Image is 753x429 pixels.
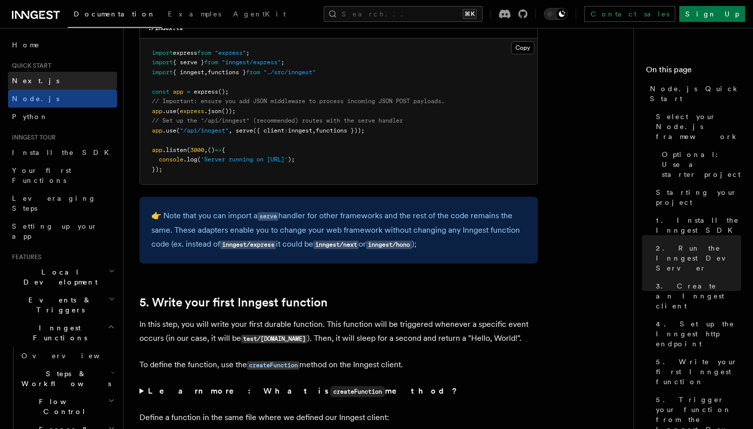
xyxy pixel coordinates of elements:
code: inngest/hono [366,241,411,249]
summary: Learn more: What iscreateFunctionmethod? [139,384,538,399]
span: from [204,59,218,66]
span: Flow Control [17,397,108,417]
span: inngest [288,127,312,134]
span: Install the SDK [12,148,115,156]
span: 'Server running on [URL]' [201,156,288,163]
button: Steps & Workflows [17,365,117,393]
a: Home [8,36,117,54]
kbd: ⌘K [463,9,477,19]
span: Starting your project [656,187,741,207]
span: ; [281,59,284,66]
span: "/api/inngest" [180,127,229,134]
span: Inngest tour [8,134,56,142]
span: Quick start [8,62,51,70]
code: createFunction [330,386,385,397]
span: "inngest/express" [222,59,281,66]
span: { inngest [173,69,204,76]
a: Contact sales [584,6,675,22]
span: (); [218,88,229,95]
button: Local Development [8,263,117,291]
span: .log [183,156,197,163]
span: ()); [222,108,236,115]
span: // Important: ensure you add JSON middleware to process incoming JSON POST payloads. [152,98,445,105]
strong: Learn more: What is method? [148,386,459,396]
code: inngest/next [313,241,359,249]
span: app [152,127,162,134]
span: => [215,146,222,153]
p: Define a function in the same file where we defined our Inngest client: [139,411,538,425]
a: createFunction [247,360,299,369]
span: ; [246,49,250,56]
a: Leveraging Steps [8,189,117,217]
span: Local Development [8,267,109,287]
p: 👉 Note that you can import a handler for other frameworks and the rest of the code remains the sa... [151,209,526,252]
span: { serve } [173,59,204,66]
span: Documentation [74,10,156,18]
code: test/[DOMAIN_NAME] [241,335,307,343]
span: import [152,49,173,56]
span: console [159,156,183,163]
span: from [246,69,260,76]
span: , [312,127,316,134]
span: Features [8,253,41,261]
a: Select your Node.js framework [652,108,741,145]
a: Sign Up [679,6,745,22]
span: import [152,59,173,66]
span: .json [204,108,222,115]
span: , [204,146,208,153]
span: }); [152,166,162,173]
span: functions })); [316,127,365,134]
span: .use [162,108,176,115]
a: serve [257,211,278,220]
span: const [152,88,169,95]
span: Events & Triggers [8,295,109,315]
span: ( [187,146,190,153]
span: ( [176,127,180,134]
code: ./index.ts [148,24,183,31]
span: "express" [215,49,246,56]
a: 3. Create an Inngest client [652,277,741,315]
a: 4. Set up the Inngest http endpoint [652,315,741,353]
p: To define the function, use the method on the Inngest client. [139,358,538,372]
span: app [152,108,162,115]
span: : [284,127,288,134]
span: Optional: Use a starter project [662,149,741,179]
span: AgentKit [233,10,286,18]
a: Setting up your app [8,217,117,245]
span: serve [236,127,253,134]
span: .listen [162,146,187,153]
span: ( [176,108,180,115]
a: Your first Functions [8,161,117,189]
span: app [152,146,162,153]
span: 2. Run the Inngest Dev Server [656,243,741,273]
span: Python [12,113,48,121]
button: Events & Triggers [8,291,117,319]
span: 1. Install the Inngest SDK [656,215,741,235]
button: Inngest Functions [8,319,117,347]
span: Node.js [12,95,59,103]
a: 5. Write your first Inngest function [652,353,741,391]
span: express [180,108,204,115]
span: 3000 [190,146,204,153]
span: ( [197,156,201,163]
code: serve [257,212,278,221]
span: Next.js [12,77,59,85]
a: Optional: Use a starter project [658,145,741,183]
span: () [208,146,215,153]
span: from [197,49,211,56]
span: ({ client [253,127,284,134]
span: , [229,127,232,134]
span: functions } [208,69,246,76]
span: 3. Create an Inngest client [656,281,741,311]
span: = [187,88,190,95]
a: Python [8,108,117,126]
span: ); [288,156,295,163]
span: Select your Node.js framework [656,112,741,142]
span: Inngest Functions [8,323,108,343]
span: Steps & Workflows [17,369,111,389]
span: Home [12,40,40,50]
a: Documentation [68,3,162,28]
a: Node.js [8,90,117,108]
span: import [152,69,173,76]
a: 5. Write your first Inngest function [139,295,328,309]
